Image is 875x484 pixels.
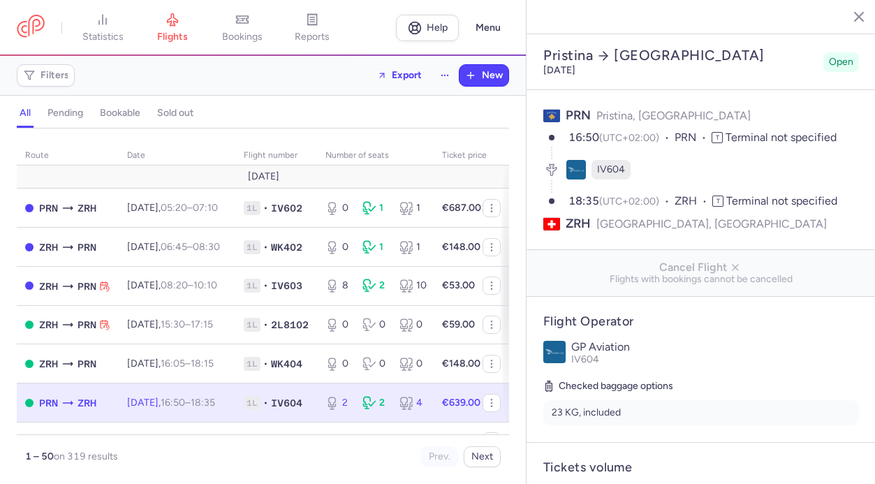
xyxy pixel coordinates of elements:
a: statistics [68,13,138,43]
span: Help [427,22,448,33]
span: – [161,279,217,291]
span: Export [392,70,422,80]
div: 1 [399,201,425,215]
span: Pristina, [GEOGRAPHIC_DATA] [596,109,751,122]
time: 15:30 [161,318,185,330]
span: – [161,318,213,330]
time: 16:50 [568,131,599,144]
time: 18:35 [568,194,599,207]
span: ZRH [39,240,58,255]
span: 2L8102 [271,318,309,332]
span: IV602 [271,201,302,215]
span: PRN [39,395,58,411]
strong: 1 – 50 [25,450,54,462]
time: 18:15 [191,358,214,369]
div: 0 [362,318,388,332]
div: 1 [362,240,388,254]
span: Flights with bookings cannot be cancelled [538,274,865,285]
span: 1L [244,318,260,332]
span: bookings [222,31,263,43]
button: New [459,65,508,86]
div: 0 [325,318,351,332]
span: T [712,196,723,207]
strong: €53.00 [442,279,475,291]
time: 16:05 [161,358,185,369]
th: date [119,145,235,166]
span: PRN [39,434,58,450]
time: [DATE] [543,64,575,76]
span: ZRH [39,356,58,372]
span: [DATE] [247,171,279,182]
figure: IV airline logo [566,160,586,179]
div: 0 [399,357,425,371]
span: Open [829,55,853,69]
time: 17:15 [191,318,213,330]
span: IV604 [597,163,625,177]
p: GP Aviation [571,341,859,353]
time: 16:50 [161,397,185,409]
span: Filters [41,70,69,81]
th: route [17,145,119,166]
span: 1L [244,279,260,293]
span: ZRH [566,215,591,233]
span: flights [157,31,188,43]
div: 2 [325,396,351,410]
strong: €148.00 [442,358,480,369]
span: reports [295,31,330,43]
button: Menu [467,15,509,41]
span: IV604 [571,353,599,365]
div: 4 [399,396,425,410]
span: Terminal not specified [726,131,837,144]
time: 08:30 [193,241,220,253]
h4: bookable [100,107,140,119]
h4: pending [47,107,83,119]
span: (UTC+02:00) [599,196,659,207]
div: 0 [325,240,351,254]
span: WK404 [271,357,302,371]
a: bookings [207,13,277,43]
span: • [263,201,268,215]
span: [DATE], [127,241,220,253]
button: Prev. [421,446,458,467]
span: [DATE], [127,318,213,330]
span: ZRH [78,434,96,450]
h4: Flight Operator [543,314,859,330]
span: – [161,358,214,369]
button: Next [464,446,501,467]
span: on 319 results [54,450,118,462]
div: 1 [362,201,388,215]
span: • [263,357,268,371]
span: ZRH [39,317,58,332]
span: ZRH [675,193,712,210]
span: 1L [244,240,260,254]
div: 0 [362,357,388,371]
div: 1 [399,240,425,254]
span: 1L [244,357,260,371]
a: flights [138,13,207,43]
time: 07:10 [193,202,218,214]
time: 18:35 [191,397,215,409]
span: statistics [82,31,124,43]
strong: €59.00 [442,318,475,330]
span: [DATE], [127,397,215,409]
time: 05:20 [161,202,187,214]
div: 2 [362,279,388,293]
span: • [263,318,268,332]
span: WK402 [271,240,302,254]
strong: €639.00 [442,397,480,409]
span: T [712,132,723,143]
span: • [263,396,268,410]
span: (UTC+02:00) [599,132,659,144]
th: number of seats [317,145,434,166]
span: [DATE], [127,358,214,369]
a: Help [396,15,459,41]
h4: sold out [157,107,193,119]
time: 10:10 [193,279,217,291]
span: • [263,240,268,254]
div: 2 [362,396,388,410]
div: 10 [399,279,425,293]
strong: €148.00 [442,241,480,253]
button: Export [368,64,431,87]
span: ZRH [39,279,58,294]
a: reports [277,13,347,43]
